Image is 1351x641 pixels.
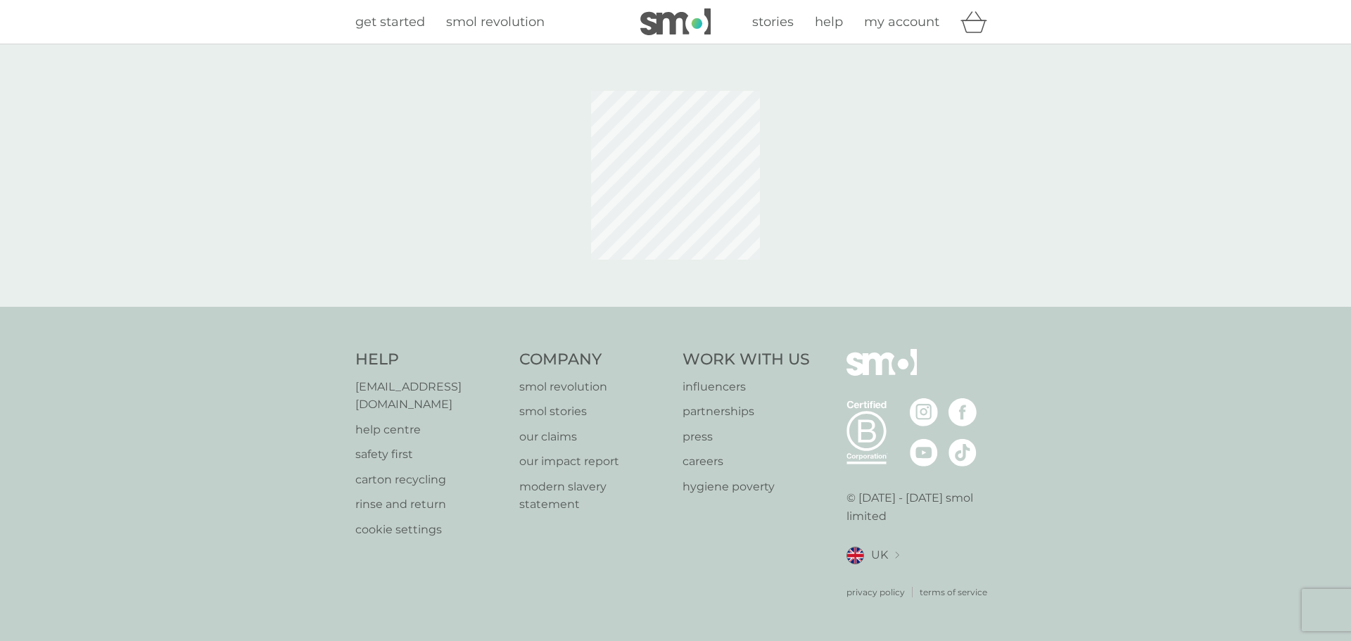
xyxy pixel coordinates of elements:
[864,14,939,30] span: my account
[355,445,505,464] a: safety first
[355,349,505,371] h4: Help
[355,521,505,539] a: cookie settings
[683,402,810,421] a: partnerships
[846,547,864,564] img: UK flag
[355,14,425,30] span: get started
[519,378,669,396] a: smol revolution
[949,398,977,426] img: visit the smol Facebook page
[519,452,669,471] a: our impact report
[871,546,888,564] span: UK
[519,402,669,421] a: smol stories
[519,428,669,446] a: our claims
[910,438,938,467] img: visit the smol Youtube page
[683,478,810,496] a: hygiene poverty
[355,12,425,32] a: get started
[446,12,545,32] a: smol revolution
[846,585,905,599] a: privacy policy
[355,495,505,514] a: rinse and return
[683,378,810,396] a: influencers
[519,349,669,371] h4: Company
[355,378,505,414] a: [EMAIL_ADDRESS][DOMAIN_NAME]
[640,8,711,35] img: smol
[949,438,977,467] img: visit the smol Tiktok page
[864,12,939,32] a: my account
[815,12,843,32] a: help
[683,452,810,471] a: careers
[920,585,987,599] a: terms of service
[446,14,545,30] span: smol revolution
[355,421,505,439] a: help centre
[846,489,996,525] p: © [DATE] - [DATE] smol limited
[960,8,996,36] div: basket
[895,552,899,559] img: select a new location
[910,398,938,426] img: visit the smol Instagram page
[683,428,810,446] a: press
[355,471,505,489] a: carton recycling
[815,14,843,30] span: help
[519,478,669,514] a: modern slavery statement
[752,14,794,30] span: stories
[683,349,810,371] h4: Work With Us
[846,349,917,397] img: smol
[752,12,794,32] a: stories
